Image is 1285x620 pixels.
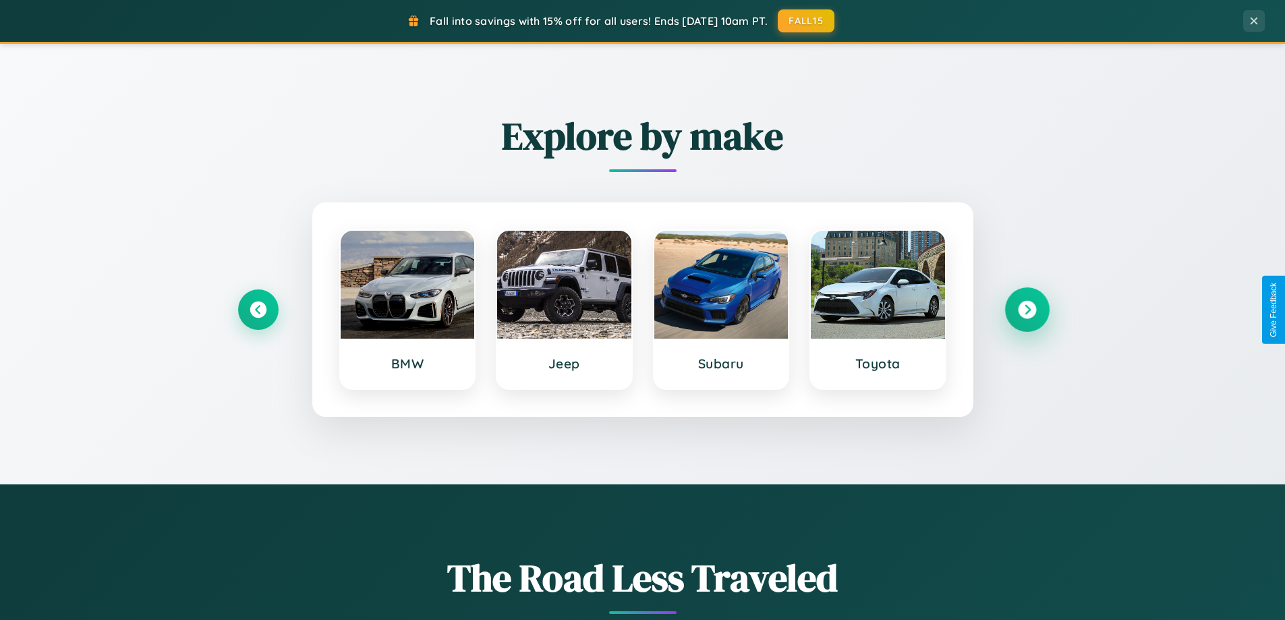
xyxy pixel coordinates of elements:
[354,356,461,372] h3: BMW
[430,14,768,28] span: Fall into savings with 15% off for all users! Ends [DATE] 10am PT.
[511,356,618,372] h3: Jeep
[238,110,1048,162] h2: Explore by make
[238,552,1048,604] h1: The Road Less Traveled
[778,9,834,32] button: FALL15
[824,356,932,372] h3: Toyota
[1269,283,1278,337] div: Give Feedback
[668,356,775,372] h3: Subaru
